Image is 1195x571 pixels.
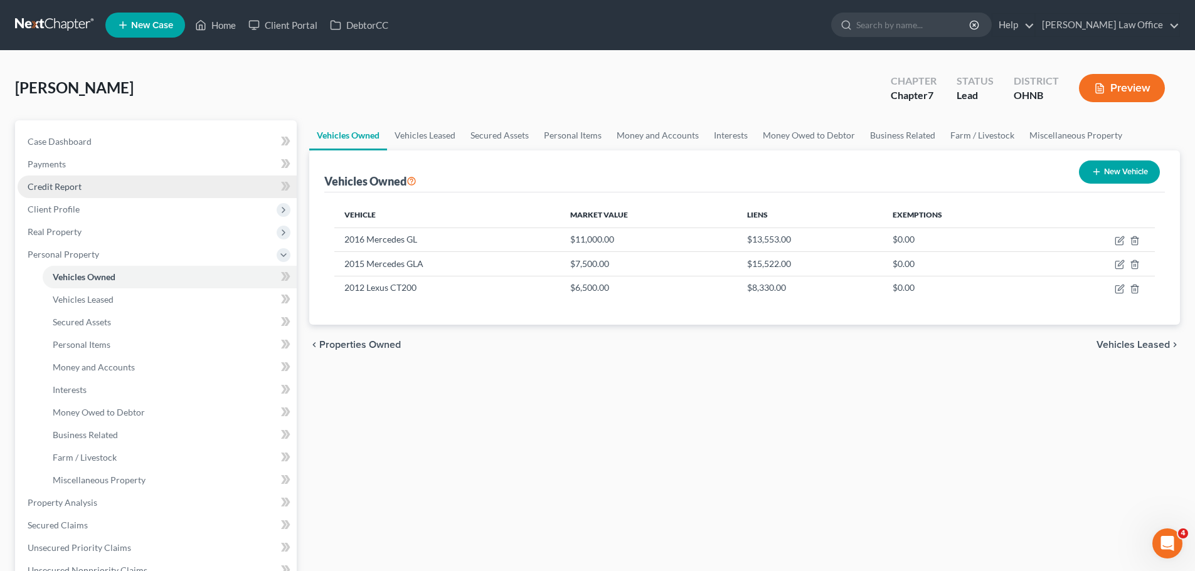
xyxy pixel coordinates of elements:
a: [PERSON_NAME] Law Office [1036,14,1179,36]
span: New Case [131,21,173,30]
a: Money and Accounts [43,356,297,379]
span: Vehicles Owned [53,271,115,282]
td: 2012 Lexus CT200 [334,276,560,300]
span: Real Property [28,226,82,237]
td: $13,553.00 [737,228,883,251]
span: Personal Items [53,339,110,350]
a: Personal Items [536,120,609,150]
span: Secured Claims [28,520,88,530]
a: Credit Report [18,175,297,198]
iframe: Intercom live chat [1152,528,1182,558]
th: Market Value [560,202,737,228]
a: Client Portal [242,14,324,36]
a: Vehicles Owned [43,266,297,288]
span: Client Profile [28,204,80,214]
span: Credit Report [28,181,82,192]
a: Money Owed to Debtor [43,401,297,424]
span: Vehicles Leased [1097,340,1170,350]
span: 4 [1178,528,1188,538]
td: $6,500.00 [560,276,737,300]
span: [PERSON_NAME] [15,78,134,97]
th: Liens [737,202,883,228]
span: Money and Accounts [53,362,135,372]
a: Farm / Livestock [943,120,1022,150]
span: Miscellaneous Property [53,474,146,485]
a: Secured Assets [43,311,297,333]
td: 2016 Mercedes GL [334,228,560,251]
a: Help [992,14,1034,36]
input: Search by name... [856,13,971,36]
a: DebtorCC [324,14,395,36]
div: District [1014,74,1059,88]
span: Properties Owned [319,340,401,350]
div: Chapter [891,74,937,88]
div: OHNB [1014,88,1059,103]
a: Vehicles Leased [43,288,297,311]
div: Lead [957,88,994,103]
a: Vehicles Owned [309,120,387,150]
button: chevron_left Properties Owned [309,340,401,350]
td: $11,000.00 [560,228,737,251]
div: Vehicles Owned [324,174,417,189]
td: $8,330.00 [737,276,883,300]
a: Secured Claims [18,514,297,537]
td: $15,522.00 [737,252,883,276]
button: Preview [1079,74,1165,102]
td: 2015 Mercedes GLA [334,252,560,276]
div: Status [957,74,994,88]
a: Business Related [43,424,297,446]
span: Interests [53,384,87,395]
a: Vehicles Leased [387,120,463,150]
i: chevron_right [1170,340,1180,350]
span: Personal Property [28,249,99,259]
a: Money and Accounts [609,120,706,150]
th: Exemptions [883,202,1041,228]
button: New Vehicle [1079,160,1160,184]
a: Case Dashboard [18,130,297,153]
a: Personal Items [43,333,297,356]
a: Business Related [863,120,943,150]
span: Vehicles Leased [53,294,114,305]
a: Unsecured Priority Claims [18,537,297,559]
button: Vehicles Leased chevron_right [1097,340,1180,350]
div: Chapter [891,88,937,103]
a: Secured Assets [463,120,536,150]
a: Miscellaneous Property [1022,120,1130,150]
a: Interests [706,120,755,150]
span: Secured Assets [53,317,111,327]
span: Unsecured Priority Claims [28,542,131,553]
a: Money Owed to Debtor [755,120,863,150]
th: Vehicle [334,202,560,228]
span: Farm / Livestock [53,452,117,463]
span: Business Related [53,429,118,440]
a: Payments [18,153,297,175]
td: $7,500.00 [560,252,737,276]
i: chevron_left [309,340,319,350]
a: Property Analysis [18,491,297,514]
td: $0.00 [883,252,1041,276]
span: Property Analysis [28,497,97,508]
a: Interests [43,379,297,401]
span: Money Owed to Debtor [53,407,145,417]
a: Miscellaneous Property [43,469,297,491]
td: $0.00 [883,276,1041,300]
a: Farm / Livestock [43,446,297,469]
span: Payments [28,159,66,169]
span: Case Dashboard [28,136,92,147]
td: $0.00 [883,228,1041,251]
a: Home [189,14,242,36]
span: 7 [928,89,933,101]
